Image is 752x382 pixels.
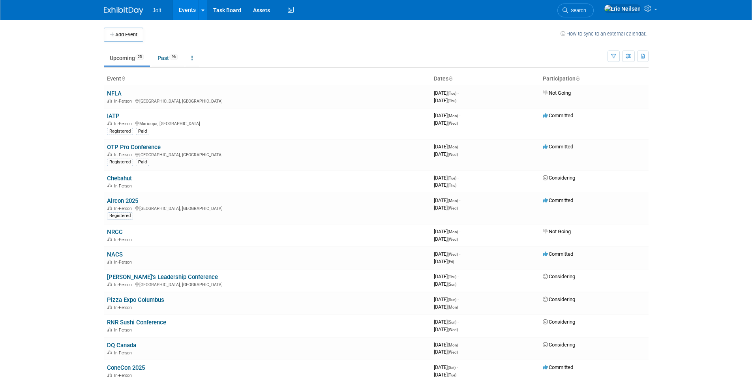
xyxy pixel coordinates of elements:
span: - [459,228,460,234]
span: 96 [169,54,178,60]
span: [DATE] [434,151,458,157]
a: OTP Pro Conference [107,144,161,151]
th: Participation [540,72,649,86]
th: Event [104,72,431,86]
a: NRCC [107,228,123,236]
a: Search [557,4,594,17]
span: (Wed) [448,152,458,157]
span: 25 [135,54,144,60]
a: Sort by Start Date [448,75,452,82]
span: Not Going [543,228,571,234]
a: [PERSON_NAME]'s Leadership Conference [107,273,218,281]
img: In-Person Event [107,260,112,264]
span: (Thu) [448,275,456,279]
span: (Wed) [448,328,458,332]
img: In-Person Event [107,237,112,241]
span: Considering [543,342,575,348]
span: (Mon) [448,230,458,234]
span: (Sun) [448,298,456,302]
span: Considering [543,296,575,302]
span: (Wed) [448,206,458,210]
span: - [459,112,460,118]
span: (Wed) [448,252,458,257]
span: [DATE] [434,175,459,181]
div: [GEOGRAPHIC_DATA], [GEOGRAPHIC_DATA] [107,97,428,104]
span: (Wed) [448,350,458,354]
img: In-Person Event [107,206,112,210]
span: (Fri) [448,260,454,264]
div: [GEOGRAPHIC_DATA], [GEOGRAPHIC_DATA] [107,205,428,211]
a: Aircon 2025 [107,197,138,204]
span: Committed [543,197,573,203]
span: Not Going [543,90,571,96]
a: RNR Sushi Conference [107,319,166,326]
span: (Tue) [448,373,456,377]
span: [DATE] [434,182,456,188]
a: IATP [107,112,120,120]
span: [DATE] [434,97,456,103]
span: In-Person [114,237,134,242]
img: In-Person Event [107,121,112,125]
span: (Thu) [448,183,456,187]
a: DQ Canada [107,342,136,349]
span: In-Person [114,350,134,356]
span: - [459,342,460,348]
span: [DATE] [434,296,459,302]
span: [DATE] [434,112,460,118]
span: In-Person [114,152,134,157]
img: In-Person Event [107,184,112,187]
img: In-Person Event [107,350,112,354]
span: (Mon) [448,198,458,203]
span: In-Person [114,305,134,310]
span: [DATE] [434,349,458,355]
a: Sort by Participation Type [576,75,579,82]
span: Considering [543,273,575,279]
img: ExhibitDay [104,7,143,15]
span: - [458,90,459,96]
img: In-Person Event [107,328,112,331]
span: [DATE] [434,197,460,203]
div: Registered [107,212,133,219]
span: - [459,251,460,257]
span: In-Person [114,282,134,287]
span: - [459,197,460,203]
span: In-Person [114,206,134,211]
span: [DATE] [434,251,460,257]
span: [DATE] [434,326,458,332]
span: Committed [543,112,573,118]
span: (Mon) [448,343,458,347]
span: [DATE] [434,342,460,348]
span: In-Person [114,328,134,333]
span: In-Person [114,184,134,189]
span: (Mon) [448,114,458,118]
span: Considering [543,175,575,181]
a: Pizza Expo Columbus [107,296,164,303]
span: Considering [543,319,575,325]
a: Sort by Event Name [121,75,125,82]
span: (Sun) [448,282,456,286]
span: In-Person [114,373,134,378]
span: [DATE] [434,273,459,279]
span: [DATE] [434,144,460,150]
img: In-Person Event [107,305,112,309]
span: [DATE] [434,372,456,378]
span: - [458,319,459,325]
span: In-Person [114,121,134,126]
span: (Wed) [448,237,458,242]
span: - [458,296,459,302]
a: NACS [107,251,123,258]
span: [DATE] [434,258,454,264]
span: [DATE] [434,281,456,287]
span: - [458,175,459,181]
a: How to sync to an external calendar... [561,31,649,37]
span: [DATE] [434,205,458,211]
img: In-Person Event [107,152,112,156]
span: [DATE] [434,228,460,234]
div: [GEOGRAPHIC_DATA], [GEOGRAPHIC_DATA] [107,151,428,157]
span: - [459,144,460,150]
span: (Sun) [448,320,456,324]
span: (Tue) [448,91,456,95]
span: - [458,273,459,279]
span: (Mon) [448,305,458,309]
a: Past96 [152,51,184,66]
